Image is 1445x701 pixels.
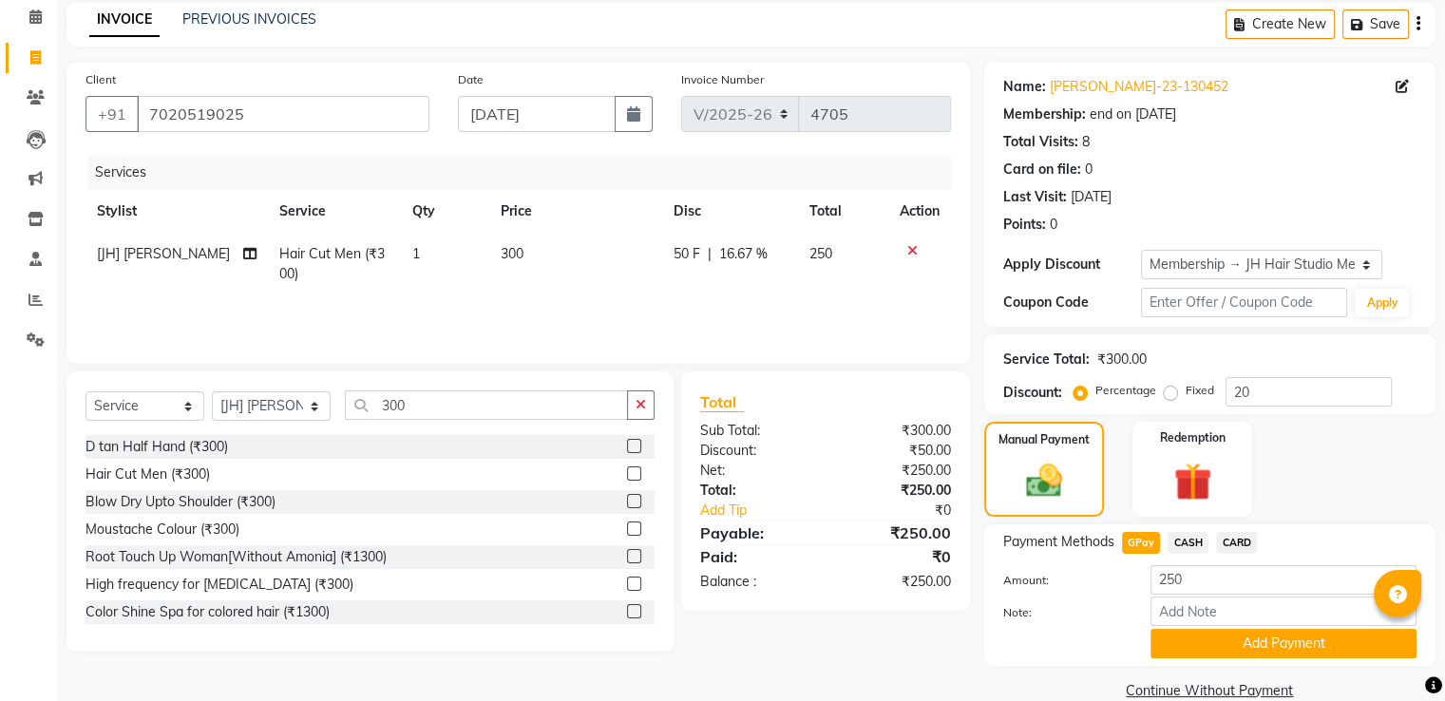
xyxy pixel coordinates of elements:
[412,245,420,262] span: 1
[1162,458,1224,505] img: _gift.svg
[1003,255,1141,275] div: Apply Discount
[137,96,429,132] input: Search by Name/Mobile/Email/Code
[686,461,826,481] div: Net:
[1050,215,1057,235] div: 0
[686,481,826,501] div: Total:
[1003,532,1114,552] span: Payment Methods
[1003,160,1081,180] div: Card on file:
[401,190,489,233] th: Qty
[686,545,826,568] div: Paid:
[1003,350,1090,369] div: Service Total:
[1141,288,1348,317] input: Enter Offer / Coupon Code
[1355,289,1409,317] button: Apply
[97,245,230,262] span: [JH] [PERSON_NAME]
[681,71,764,88] label: Invoice Number
[826,545,965,568] div: ₹0
[89,3,160,37] a: INVOICE
[1071,187,1112,207] div: [DATE]
[86,437,228,457] div: D tan Half Hand (₹300)
[1003,77,1046,97] div: Name:
[998,431,1090,448] label: Manual Payment
[798,190,888,233] th: Total
[182,10,316,28] a: PREVIOUS INVOICES
[1342,9,1409,39] button: Save
[686,441,826,461] div: Discount:
[458,71,484,88] label: Date
[700,392,744,412] span: Total
[848,501,964,521] div: ₹0
[1015,460,1074,502] img: _cash.svg
[86,575,353,595] div: High frequency for [MEDICAL_DATA] (₹300)
[1003,187,1067,207] div: Last Visit:
[279,245,385,282] span: Hair Cut Men (₹300)
[268,190,401,233] th: Service
[86,602,330,622] div: Color Shine Spa for colored hair (₹1300)
[888,190,951,233] th: Action
[1216,532,1257,554] span: CARD
[686,521,826,544] div: Payable:
[1150,565,1416,595] input: Amount
[1050,77,1228,97] a: [PERSON_NAME]-23-130452
[86,520,239,540] div: Moustache Colour (₹300)
[1186,382,1214,399] label: Fixed
[1003,215,1046,235] div: Points:
[1003,293,1141,313] div: Coupon Code
[686,501,848,521] a: Add Tip
[1095,382,1156,399] label: Percentage
[86,547,387,567] div: Root Touch Up Woman[Without Amonia] (₹1300)
[86,96,139,132] button: +91
[489,190,662,233] th: Price
[674,244,700,264] span: 50 F
[719,244,768,264] span: 16.67 %
[826,572,965,592] div: ₹250.00
[1090,104,1176,124] div: end on [DATE]
[1085,160,1093,180] div: 0
[1082,132,1090,152] div: 8
[989,572,1136,589] label: Amount:
[86,71,116,88] label: Client
[87,155,965,190] div: Services
[1168,532,1208,554] span: CASH
[826,521,965,544] div: ₹250.00
[86,492,276,512] div: Blow Dry Upto Shoulder (₹300)
[1150,597,1416,626] input: Add Note
[1226,9,1335,39] button: Create New
[686,572,826,592] div: Balance :
[1122,532,1161,554] span: GPay
[501,245,523,262] span: 300
[708,244,712,264] span: |
[809,245,832,262] span: 250
[989,604,1136,621] label: Note:
[826,441,965,461] div: ₹50.00
[1003,132,1078,152] div: Total Visits:
[686,421,826,441] div: Sub Total:
[345,390,628,420] input: Search or Scan
[86,190,268,233] th: Stylist
[86,464,210,484] div: Hair Cut Men (₹300)
[1150,629,1416,658] button: Add Payment
[1003,383,1062,403] div: Discount:
[662,190,798,233] th: Disc
[1097,350,1147,369] div: ₹300.00
[988,681,1432,701] a: Continue Without Payment
[826,461,965,481] div: ₹250.00
[826,481,965,501] div: ₹250.00
[1160,429,1226,446] label: Redemption
[826,421,965,441] div: ₹300.00
[1003,104,1086,124] div: Membership:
